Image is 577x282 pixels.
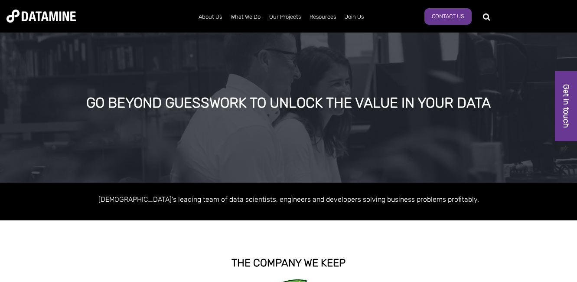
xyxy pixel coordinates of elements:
[424,8,472,25] a: Contact Us
[231,257,346,269] strong: THE COMPANY WE KEEP
[7,10,76,23] img: Datamine
[69,95,509,111] div: GO BEYOND GUESSWORK TO UNLOCK THE VALUE IN YOUR DATA
[340,6,368,28] a: Join Us
[305,6,340,28] a: Resources
[194,6,226,28] a: About Us
[265,6,305,28] a: Our Projects
[42,193,536,205] p: [DEMOGRAPHIC_DATA]'s leading team of data scientists, engineers and developers solving business p...
[226,6,265,28] a: What We Do
[555,71,577,141] a: Get in touch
